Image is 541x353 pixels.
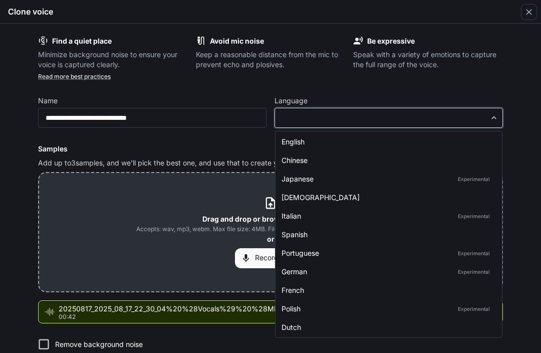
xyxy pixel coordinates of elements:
div: French [282,285,492,295]
div: Portuguese [282,248,492,258]
p: Experimental [456,212,492,221]
div: English [282,136,492,147]
div: German [282,266,492,277]
div: [DEMOGRAPHIC_DATA] [282,192,492,203]
p: Experimental [456,267,492,276]
div: Italian [282,211,492,221]
div: Japanese [282,173,492,184]
div: Spanish [282,229,492,240]
p: Experimental [456,174,492,184]
div: Dutch [282,322,492,332]
div: Polish [282,303,492,314]
div: Chinese [282,155,492,165]
p: Experimental [456,304,492,313]
p: Experimental [456,249,492,258]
